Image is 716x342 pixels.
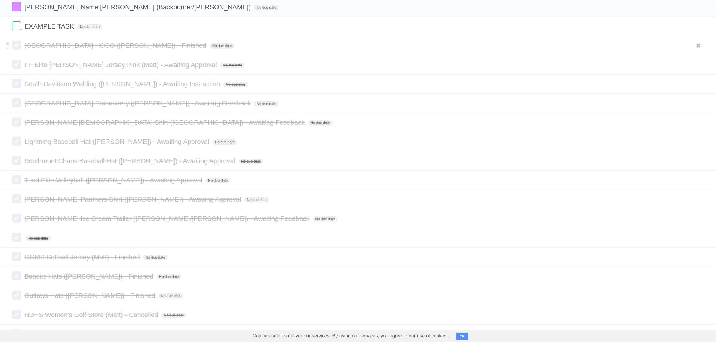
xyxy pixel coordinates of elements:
[12,252,21,261] label: Done
[223,82,248,87] span: No due date
[456,333,468,340] button: OK
[210,43,234,49] span: No due date
[24,196,243,203] span: [PERSON_NAME] Panthers Shirt ([PERSON_NAME]) - Awaiting Approval
[24,42,208,49] span: [GEOGRAPHIC_DATA] HOCO ([PERSON_NAME]) - Finished
[24,176,204,184] span: Triad Elite Volleyball ([PERSON_NAME]) - Awaiting Approval
[244,197,269,203] span: No due date
[12,291,21,300] label: Done
[24,23,75,30] span: EXAMPLE TASK
[12,2,21,11] label: Done
[12,21,21,30] label: Done
[24,292,157,299] span: Outlaws Hats ([PERSON_NAME]) - Finished
[12,79,21,88] label: Done
[254,101,278,106] span: No due date
[12,98,21,107] label: Done
[26,236,50,241] span: No due date
[12,175,21,184] label: Done
[24,138,211,145] span: Lightning Baseball Hat ([PERSON_NAME]) - Awaiting Approval
[161,313,186,318] span: No due date
[78,24,102,29] span: No due date
[24,3,252,11] span: [PERSON_NAME] Name [PERSON_NAME] (Backburner/[PERSON_NAME])
[12,60,21,69] label: Done
[12,233,21,242] label: Done
[12,41,21,50] label: Done
[24,215,311,222] span: [PERSON_NAME] Ice Cream Trailer ([PERSON_NAME]/[PERSON_NAME]) - Awaiting Feedback
[206,178,230,183] span: No due date
[24,311,160,319] span: NDHS Women's Golf Store (Matt) - Cancelled
[213,139,237,145] span: No due date
[24,157,237,165] span: Southmont Chaos Baseball Hat ([PERSON_NAME]) - Awaiting Approval
[313,216,337,222] span: No due date
[239,159,263,164] span: No due date
[220,63,244,68] span: No due date
[24,61,218,69] span: FP Elite [PERSON_NAME] Jersey Pink (Matt) - Awaiting Approval
[157,274,181,279] span: No due date
[254,5,278,10] span: No due date
[12,214,21,223] label: Done
[24,273,155,280] span: Bandits Hats ([PERSON_NAME]) - Finished
[308,120,332,126] span: No due date
[12,137,21,146] label: Done
[12,194,21,203] label: Done
[24,80,222,88] span: South Davidson Welding ([PERSON_NAME]) - Awaiting Instruction
[12,271,21,280] label: Done
[143,255,167,260] span: No due date
[158,293,183,299] span: No due date
[12,329,21,338] label: Done
[24,99,252,107] span: [GEOGRAPHIC_DATA] Embroidery ([PERSON_NAME]) - Awaiting Feedback
[12,156,21,165] label: Done
[12,118,21,127] label: Done
[24,119,306,126] span: [PERSON_NAME][DEMOGRAPHIC_DATA] Shirt ([GEOGRAPHIC_DATA]) - Awaiting Feedback
[247,330,455,342] span: Cookies help us deliver our services. By using our services, you agree to our use of cookies.
[12,310,21,319] label: Done
[24,253,141,261] span: OGMS Softball Jersey (Matt) - Finished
